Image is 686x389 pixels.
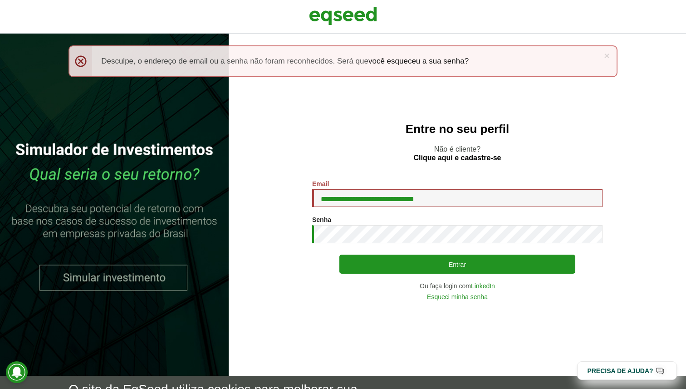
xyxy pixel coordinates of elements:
label: Email [312,181,329,187]
a: Esqueci minha senha [427,294,488,300]
p: Não é cliente? [247,145,668,162]
button: Entrar [339,255,575,274]
a: × [604,51,610,60]
a: você esqueceu a sua senha? [368,57,469,65]
a: Clique aqui e cadastre-se [414,154,501,162]
h2: Entre no seu perfil [247,123,668,136]
div: Desculpe, o endereço de email ou a senha não foram reconhecidos. Será que [69,45,617,77]
div: Ou faça login com [312,283,603,289]
label: Senha [312,217,331,223]
img: EqSeed Logo [309,5,377,27]
a: LinkedIn [471,283,495,289]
